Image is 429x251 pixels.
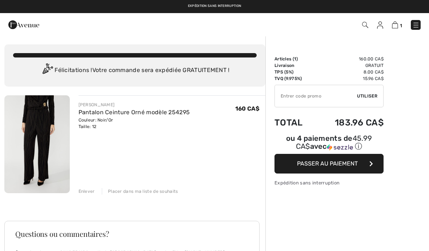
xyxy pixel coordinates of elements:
[274,135,384,154] div: ou 4 paiements de45.99 CA$avecSezzle Cliquez pour en savoir plus sur Sezzle
[314,75,384,82] td: 15.96 CA$
[13,63,257,78] div: Félicitations ! Votre commande sera expédiée GRATUITEMENT !
[327,144,353,151] img: Sezzle
[362,22,368,28] img: Recherche
[79,101,190,108] div: [PERSON_NAME]
[8,17,39,32] img: 1ère Avenue
[79,117,190,130] div: Couleur: Noir/Or Taille: 12
[357,93,377,99] span: Utiliser
[274,154,384,174] button: Passer au paiement
[400,23,402,28] span: 1
[392,20,402,29] a: 1
[377,21,383,29] img: Mes infos
[274,62,314,69] td: Livraison
[4,95,70,193] img: Pantalon Ceinture Orné modèle 254295
[235,105,260,112] span: 160 CA$
[314,62,384,69] td: Gratuit
[294,56,296,61] span: 1
[79,188,95,195] div: Enlever
[15,230,249,238] h3: Questions ou commentaires?
[274,179,384,186] div: Expédition sans interruption
[275,85,357,107] input: Code promo
[79,109,190,116] a: Pantalon Ceinture Orné modèle 254295
[102,188,178,195] div: Placer dans ma liste de souhaits
[274,56,314,62] td: Articles ( )
[274,135,384,151] div: ou 4 paiements de avec
[296,134,372,151] span: 45.99 CA$
[274,75,314,82] td: TVQ (9.975%)
[412,21,420,29] img: Menu
[314,56,384,62] td: 160.00 CA$
[40,63,55,78] img: Congratulation2.svg
[274,110,314,135] td: Total
[297,160,358,167] span: Passer au paiement
[8,21,39,28] a: 1ère Avenue
[314,110,384,135] td: 183.96 CA$
[314,69,384,75] td: 8.00 CA$
[274,69,314,75] td: TPS (5%)
[392,21,398,28] img: Panier d'achat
